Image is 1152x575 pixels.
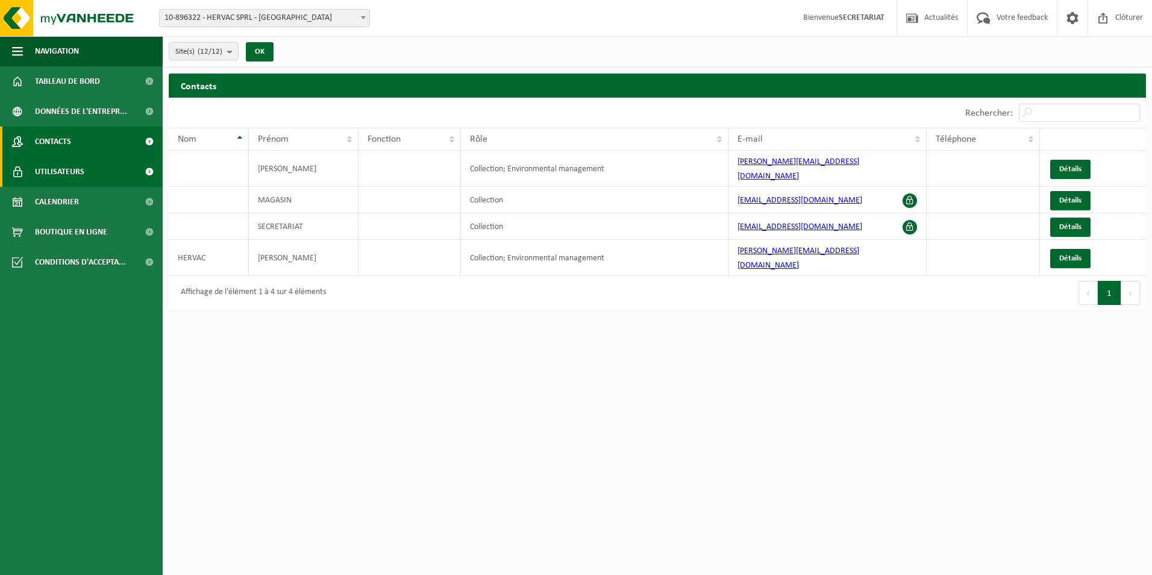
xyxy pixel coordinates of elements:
[1050,218,1091,237] a: Détails
[936,134,976,144] span: Téléphone
[1121,281,1140,305] button: Next
[175,282,326,304] div: Affichage de l'élément 1 à 4 sur 4 éléments
[737,247,859,270] a: [PERSON_NAME][EMAIL_ADDRESS][DOMAIN_NAME]
[461,151,729,187] td: Collection; Environmental management
[35,157,84,187] span: Utilisateurs
[1059,165,1082,173] span: Détails
[175,43,222,61] span: Site(s)
[249,213,358,240] td: SECRETARIAT
[258,134,289,144] span: Prénom
[839,13,884,22] strong: SECRETARIAT
[249,151,358,187] td: [PERSON_NAME]
[461,240,729,276] td: Collection; Environmental management
[249,187,358,213] td: MAGASIN
[35,96,127,127] span: Données de l'entrepr...
[159,9,370,27] span: 10-896322 - HERVAC SPRL - BAILLONVILLE
[737,157,859,181] a: [PERSON_NAME][EMAIL_ADDRESS][DOMAIN_NAME]
[1059,254,1082,262] span: Détails
[35,247,126,277] span: Conditions d'accepta...
[178,134,196,144] span: Nom
[737,196,862,205] a: [EMAIL_ADDRESS][DOMAIN_NAME]
[1078,281,1098,305] button: Previous
[1098,281,1121,305] button: 1
[160,10,369,27] span: 10-896322 - HERVAC SPRL - BAILLONVILLE
[35,127,71,157] span: Contacts
[368,134,401,144] span: Fonction
[35,217,107,247] span: Boutique en ligne
[35,36,79,66] span: Navigation
[461,187,729,213] td: Collection
[965,108,1013,118] label: Rechercher:
[249,240,358,276] td: [PERSON_NAME]
[737,134,763,144] span: E-mail
[737,222,862,231] a: [EMAIL_ADDRESS][DOMAIN_NAME]
[470,134,487,144] span: Rôle
[461,213,729,240] td: Collection
[35,187,79,217] span: Calendrier
[169,42,239,60] button: Site(s)(12/12)
[246,42,274,61] button: OK
[1050,160,1091,179] a: Détails
[1050,249,1091,268] a: Détails
[1059,223,1082,231] span: Détails
[35,66,100,96] span: Tableau de bord
[169,74,1146,97] h2: Contacts
[1059,196,1082,204] span: Détails
[169,240,249,276] td: HERVAC
[198,48,222,55] count: (12/12)
[1050,191,1091,210] a: Détails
